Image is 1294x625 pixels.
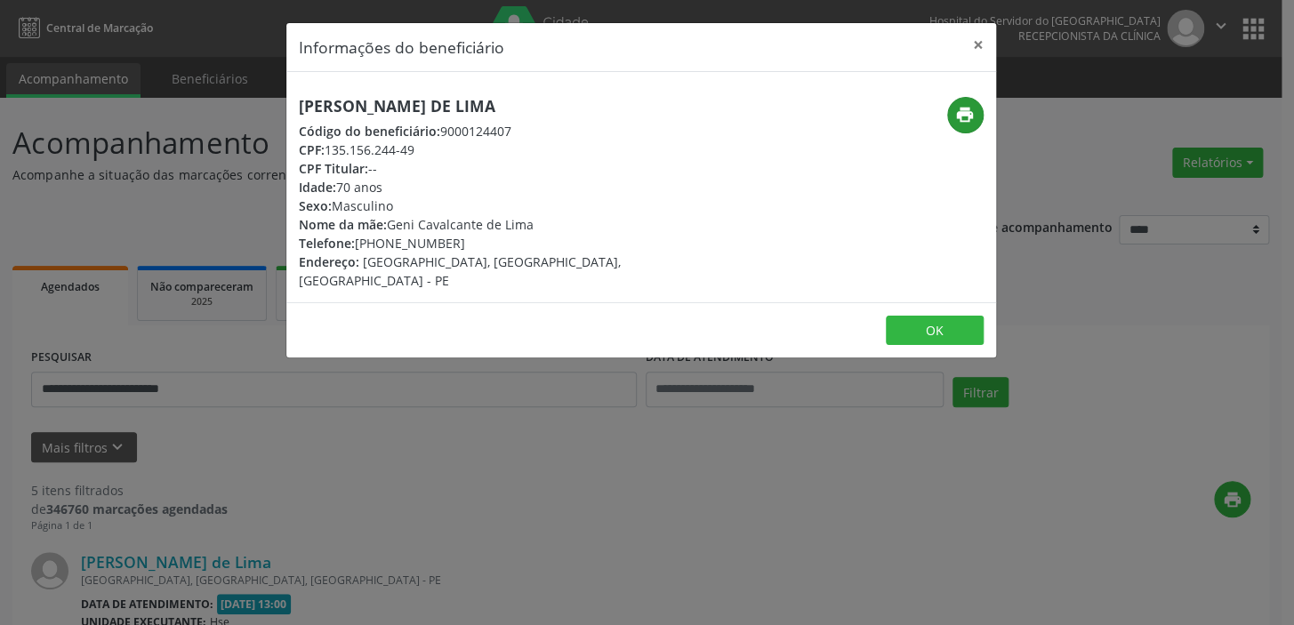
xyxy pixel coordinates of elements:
[299,234,747,252] div: [PHONE_NUMBER]
[299,36,504,59] h5: Informações do beneficiário
[955,105,975,124] i: print
[947,97,984,133] button: print
[299,140,747,159] div: 135.156.244-49
[299,123,440,140] span: Código do beneficiário:
[299,216,387,233] span: Nome da mãe:
[299,141,325,158] span: CPF:
[299,253,621,289] span: [GEOGRAPHIC_DATA], [GEOGRAPHIC_DATA], [GEOGRAPHIC_DATA] - PE
[299,178,747,196] div: 70 anos
[299,97,747,116] h5: [PERSON_NAME] de Lima
[299,196,747,215] div: Masculino
[299,122,747,140] div: 9000124407
[299,159,747,178] div: --
[299,235,355,252] span: Telefone:
[886,316,984,346] button: OK
[960,23,996,67] button: Close
[299,197,332,214] span: Sexo:
[299,160,368,177] span: CPF Titular:
[299,215,747,234] div: Geni Cavalcante de Lima
[299,253,359,270] span: Endereço:
[299,179,336,196] span: Idade:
